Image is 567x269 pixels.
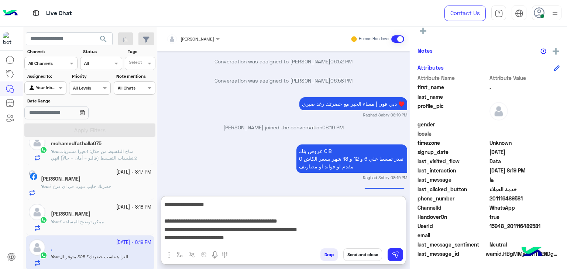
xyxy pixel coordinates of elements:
img: select flow [177,252,183,258]
span: 2025-10-03T17:19:53.21Z [489,167,560,174]
img: WhatsApp [40,216,47,224]
img: hulul-logo.png [519,240,545,265]
span: 201116489581 [489,195,560,202]
p: 3/10/2025, 8:19 PM [299,97,407,110]
img: create order [201,252,207,258]
img: send voice note [210,251,219,259]
span: 2025-10-03T04:52:17.396Z [489,148,560,156]
span: locale [417,130,488,137]
p: Conversation was assigned to [PERSON_NAME] [160,57,407,65]
span: phone_number [417,195,488,202]
img: add [553,48,559,55]
span: wamid.HBgMMjAxMTE2NDg5NTgxFQIAEhggQUM0MTNDRjgwRkM1N0I5NzBCQTQ2RTYzRDRCNUJDM0YA [486,250,560,258]
span: Data [489,157,560,165]
h6: Attributes [417,64,444,71]
label: Status [83,48,121,55]
button: Apply Filters [24,123,155,137]
img: tab [495,9,503,18]
span: ChannelId [417,204,488,212]
b: : [51,219,59,224]
h5: mohamedfathalla075 [51,140,102,147]
a: tab [491,6,506,21]
img: defaultAdmin.png [489,102,508,120]
span: 06:52 PM [330,58,353,64]
b: : [51,149,59,154]
span: 08:19 PM [322,124,344,130]
button: search [94,32,113,48]
img: 1403182699927242 [3,32,16,45]
img: WhatsApp [40,146,47,154]
label: Assigned to: [27,73,65,80]
p: 3/10/2025, 8:19 PM [362,188,407,209]
p: Live Chat [46,8,72,18]
span: 0 [489,241,560,248]
span: 2 [489,204,560,212]
b: : [41,184,49,189]
span: last_visited_flow [417,157,488,165]
span: متاح التقسيط من خلال: 1.فيزا مشتريات 2.تطبيقات التقسيط (فاليو – أمان – حالاً) انهي الأنسب لحضرتك؟ [51,149,137,167]
small: Raghad Sabry 08:19 PM [363,112,407,118]
img: tab [31,8,41,18]
h6: Notes [417,47,433,54]
small: [DATE] - 8:18 PM [116,204,151,211]
span: email [417,231,488,239]
span: Attribute Name [417,74,488,82]
h5: Moamen Mohamed [41,176,80,182]
a: Contact Us [444,6,486,21]
label: Date Range [27,98,110,104]
p: 3/10/2025, 8:19 PM [296,144,407,173]
span: null [489,231,560,239]
img: picture [29,170,35,177]
span: profile_pic [417,102,488,119]
span: UserId [417,222,488,230]
span: first_name [417,83,488,91]
span: You [41,184,48,189]
span: last_message [417,176,488,184]
img: defaultAdmin.png [29,204,45,220]
span: ها [489,176,560,184]
span: timezone [417,139,488,147]
button: Trigger scenario [186,248,198,261]
label: Channel: [27,48,77,55]
img: notes [540,48,546,54]
img: Trigger scenario [189,252,195,258]
span: Unknown [489,139,560,147]
p: Conversation was assigned to [PERSON_NAME] [160,77,407,84]
h5: هشام عبد المنعم [51,211,90,217]
label: Tags [128,48,155,55]
img: profile [550,9,560,18]
span: 15948_201116489581 [489,222,560,230]
span: signup_date [417,148,488,156]
small: Human Handover [359,36,390,42]
span: You [51,149,58,154]
span: You [51,219,58,224]
p: [PERSON_NAME] joined the conversation [160,123,407,131]
button: select flow [174,248,186,261]
label: Priority [72,73,110,80]
img: tab [515,9,523,18]
span: حضرتك حابب تنورنا في اي فرع ؟ [49,184,111,189]
span: Attribute Value [489,74,560,82]
small: Raghad Sabry 08:19 PM [363,175,407,181]
span: . [489,83,560,91]
span: search [99,35,108,43]
span: last_message_id [417,250,484,258]
span: null [489,120,560,128]
span: gender [417,120,488,128]
button: Send and close [343,248,382,261]
button: Drop [320,248,338,261]
img: send attachment [165,251,173,259]
img: defaultAdmin.png [29,134,45,150]
span: ممكن توضيح المساحه ؟ [59,219,104,224]
span: [PERSON_NAME] [181,36,214,42]
span: last_name [417,93,488,101]
span: last_interaction [417,167,488,174]
span: last_message_sentiment [417,241,488,248]
span: خدمة العملاء [489,185,560,193]
span: last_clicked_button [417,185,488,193]
img: Facebook [30,173,37,180]
small: [DATE] - 8:17 PM [116,169,151,176]
span: HandoverOn [417,213,488,221]
span: null [489,130,560,137]
div: Select [128,59,142,67]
